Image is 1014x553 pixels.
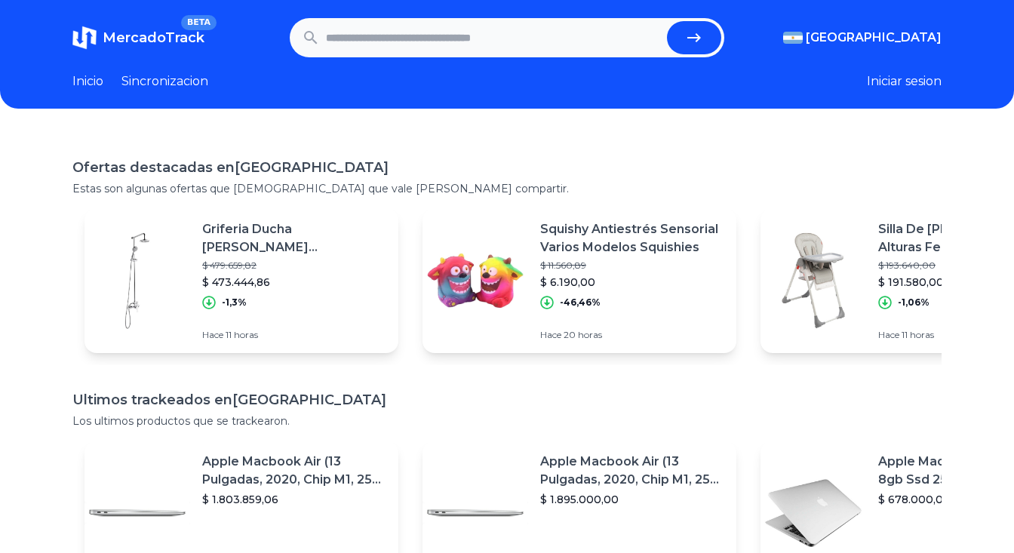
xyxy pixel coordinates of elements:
p: $ 1.803.859,06 [202,492,386,507]
h1: Ultimos trackeados en [GEOGRAPHIC_DATA] [72,389,942,410]
img: MercadoTrack [72,26,97,50]
a: Featured imageSquishy Antiestrés Sensorial Varios Modelos Squishies$ 11.560,89$ 6.190,00-46,46%Ha... [422,208,736,353]
span: BETA [181,15,217,30]
p: Apple Macbook Air (13 Pulgadas, 2020, Chip M1, 256 Gb De Ssd, 8 Gb De Ram) - Plata [540,453,724,489]
p: Apple Macbook Air (13 Pulgadas, 2020, Chip M1, 256 Gb De Ssd, 8 Gb De Ram) - Plata [202,453,386,489]
p: Hace 11 horas [202,329,386,341]
a: MercadoTrackBETA [72,26,204,50]
p: Griferia Ducha [PERSON_NAME] Monocomando Exterior 312/b5 [202,220,386,257]
button: [GEOGRAPHIC_DATA] [783,29,942,47]
p: -1,3% [222,296,247,309]
button: Iniciar sesion [867,72,942,91]
span: MercadoTrack [103,29,204,46]
a: Inicio [72,72,103,91]
p: -46,46% [560,296,601,309]
p: Hace 20 horas [540,329,724,341]
p: $ 11.560,89 [540,260,724,272]
span: [GEOGRAPHIC_DATA] [806,29,942,47]
img: Argentina [783,32,803,44]
p: Estas son algunas ofertas que [DEMOGRAPHIC_DATA] que vale [PERSON_NAME] compartir. [72,181,942,196]
p: $ 479.659,82 [202,260,386,272]
a: Featured imageGriferia Ducha [PERSON_NAME] Monocomando Exterior 312/b5$ 479.659,82$ 473.444,86-1,... [84,208,398,353]
p: Los ultimos productos que se trackearon. [72,413,942,429]
img: Featured image [422,228,528,333]
h1: Ofertas destacadas en [GEOGRAPHIC_DATA] [72,157,942,178]
img: Featured image [760,228,866,333]
p: $ 1.895.000,00 [540,492,724,507]
img: Featured image [84,228,190,333]
p: $ 6.190,00 [540,275,724,290]
a: Sincronizacion [121,72,208,91]
p: -1,06% [898,296,929,309]
p: Squishy Antiestrés Sensorial Varios Modelos Squishies [540,220,724,257]
p: $ 473.444,86 [202,275,386,290]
